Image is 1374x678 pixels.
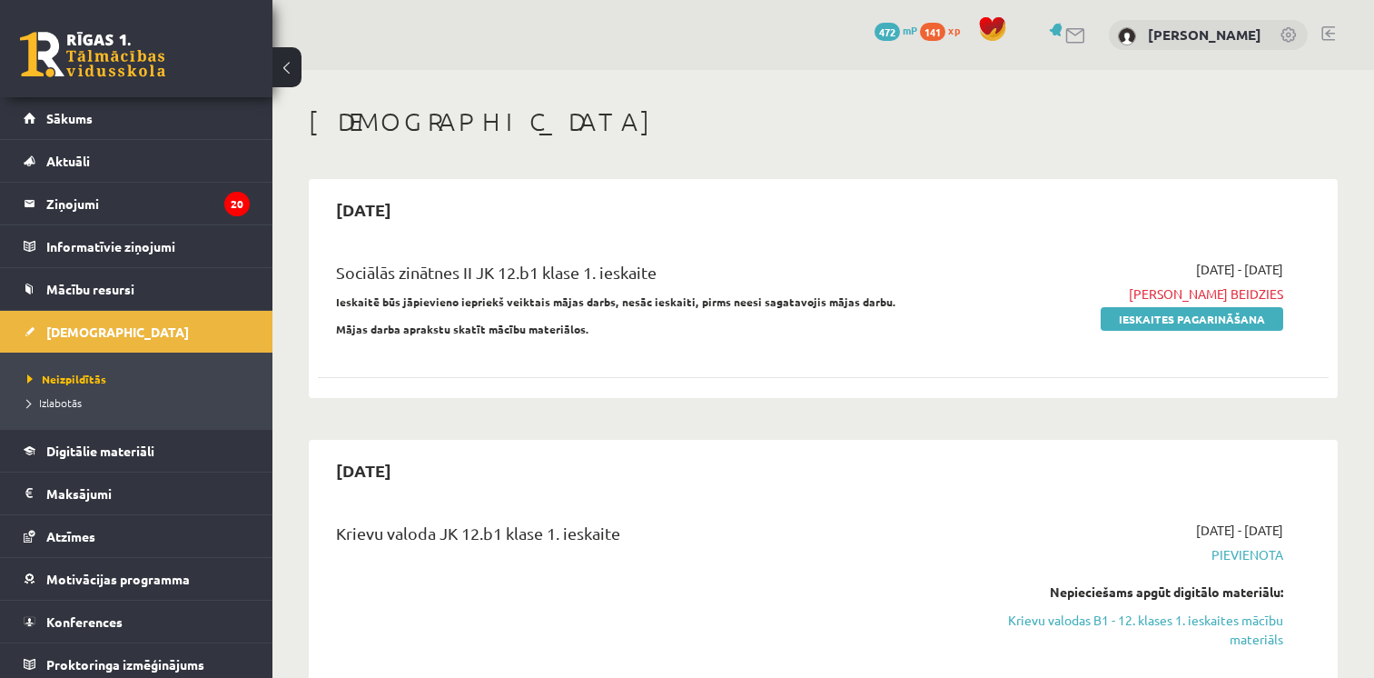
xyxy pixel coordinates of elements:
[24,97,250,139] a: Sākums
[948,23,960,37] span: xp
[46,281,134,297] span: Mācību resursi
[903,23,917,37] span: mP
[875,23,917,37] a: 472 mP
[46,324,189,340] span: [DEMOGRAPHIC_DATA]
[875,23,900,41] span: 472
[24,311,250,353] a: [DEMOGRAPHIC_DATA]
[1196,521,1283,540] span: [DATE] - [DATE]
[1148,25,1261,44] a: [PERSON_NAME]
[985,611,1283,649] a: Krievu valodas B1 - 12. klases 1. ieskaites mācību materiāls
[24,473,250,514] a: Maksājumi
[27,371,254,387] a: Neizpildītās
[1196,260,1283,279] span: [DATE] - [DATE]
[46,528,95,544] span: Atzīmes
[46,656,204,673] span: Proktoringa izmēģinājums
[336,294,896,309] strong: Ieskaitē būs jāpievieno iepriekš veiktais mājas darbs, nesāc ieskaiti, pirms neesi sagatavojis mā...
[985,284,1283,304] span: [PERSON_NAME] beidzies
[336,260,958,294] div: Sociālās zinātnes II JK 12.b1 klase 1. ieskaite
[46,183,250,224] legend: Ziņojumi
[24,558,250,600] a: Motivācijas programma
[46,110,93,126] span: Sākums
[336,521,958,554] div: Krievu valoda JK 12.b1 klase 1. ieskaite
[46,225,250,267] legend: Informatīvie ziņojumi
[24,268,250,310] a: Mācību resursi
[24,430,250,472] a: Digitālie materiāli
[224,192,250,216] i: 20
[985,545,1283,564] span: Pievienota
[920,23,945,41] span: 141
[46,153,90,169] span: Aktuāli
[318,188,410,231] h2: [DATE]
[46,613,123,630] span: Konferences
[985,583,1283,602] div: Nepieciešams apgūt digitālo materiālu:
[27,395,82,410] span: Izlabotās
[24,225,250,267] a: Informatīvie ziņojumi
[46,571,190,587] span: Motivācijas programma
[27,394,254,411] a: Izlabotās
[27,372,106,386] span: Neizpildītās
[24,601,250,643] a: Konferences
[24,140,250,182] a: Aktuāli
[46,473,250,514] legend: Maksājumi
[920,23,969,37] a: 141 xp
[24,183,250,224] a: Ziņojumi20
[318,449,410,492] h2: [DATE]
[336,322,589,336] strong: Mājas darba aprakstu skatīt mācību materiālos.
[309,106,1338,137] h1: [DEMOGRAPHIC_DATA]
[20,32,165,77] a: Rīgas 1. Tālmācības vidusskola
[1118,27,1136,45] img: Krišs Auniņš
[1101,307,1283,331] a: Ieskaites pagarināšana
[46,443,154,459] span: Digitālie materiāli
[24,515,250,557] a: Atzīmes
